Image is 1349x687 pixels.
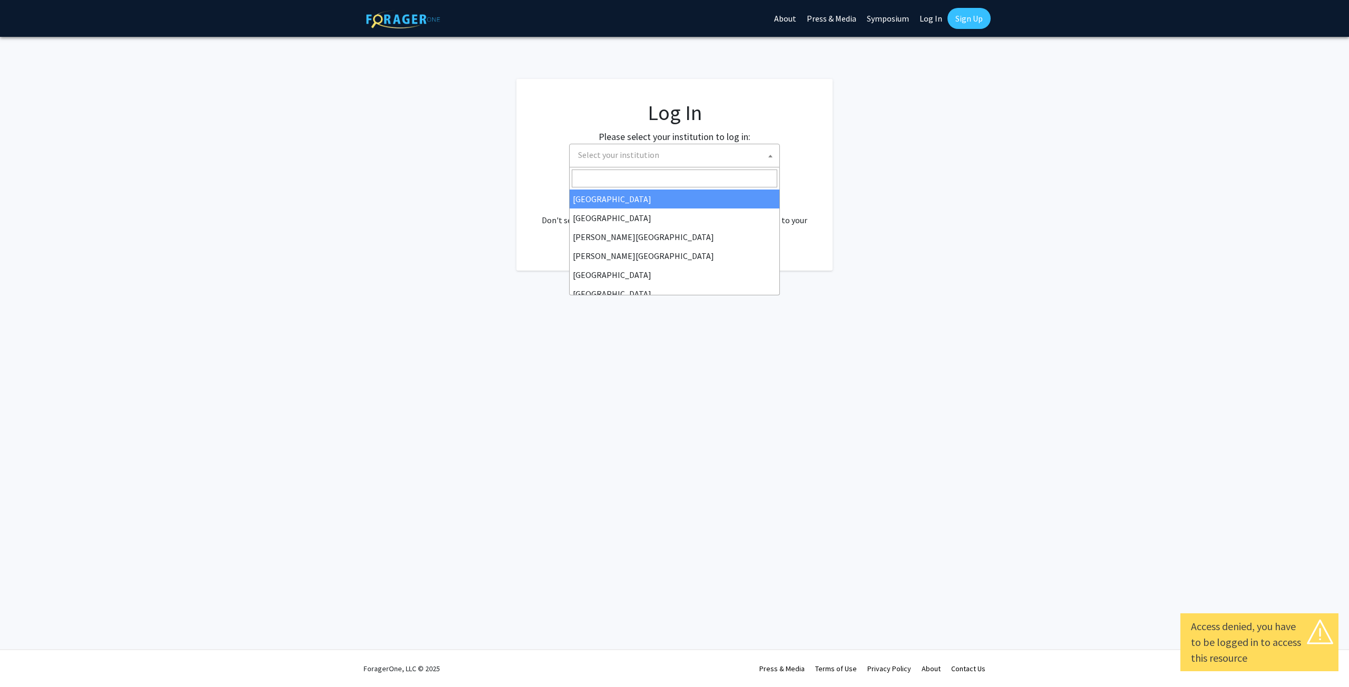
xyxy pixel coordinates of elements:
[570,265,779,284] li: [GEOGRAPHIC_DATA]
[867,664,911,673] a: Privacy Policy
[8,640,45,679] iframe: Chat
[569,144,780,167] span: Select your institution
[537,100,812,125] h1: Log In
[537,188,812,239] div: No account? . Don't see your institution? about bringing ForagerOne to your institution.
[570,190,779,208] li: [GEOGRAPHIC_DATA]
[570,227,779,246] li: [PERSON_NAME][GEOGRAPHIC_DATA]
[570,208,779,227] li: [GEOGRAPHIC_DATA]
[599,130,750,144] label: Please select your institution to log in:
[815,664,857,673] a: Terms of Use
[1191,619,1328,666] div: Access denied, you have to be logged in to access this resource
[570,284,779,303] li: [GEOGRAPHIC_DATA]
[572,170,777,187] input: Search
[947,8,991,29] a: Sign Up
[951,664,985,673] a: Contact Us
[922,664,941,673] a: About
[578,150,659,160] span: Select your institution
[570,246,779,265] li: [PERSON_NAME][GEOGRAPHIC_DATA]
[574,144,779,166] span: Select your institution
[759,664,805,673] a: Press & Media
[366,10,440,28] img: ForagerOne Logo
[364,650,440,687] div: ForagerOne, LLC © 2025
